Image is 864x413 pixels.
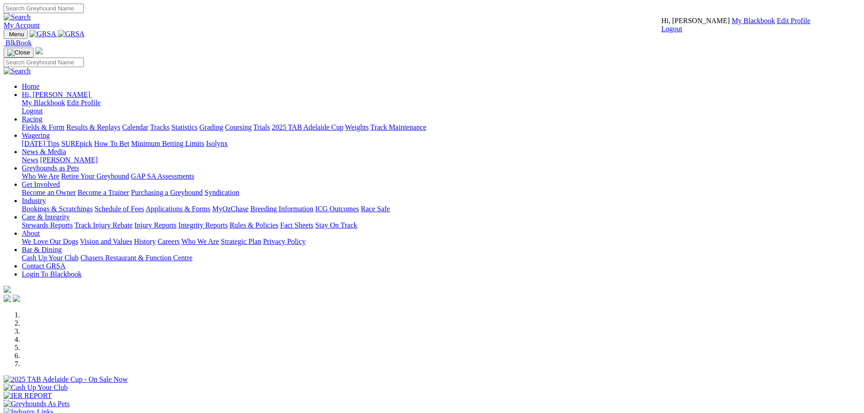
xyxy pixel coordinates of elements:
a: Track Injury Rebate [74,221,132,229]
input: Search [4,4,84,13]
img: twitter.svg [13,295,20,302]
a: Fields & Form [22,123,64,131]
a: Bookings & Scratchings [22,205,93,213]
a: Contact GRSA [22,262,65,270]
a: [PERSON_NAME] [40,156,98,164]
a: Coursing [225,123,252,131]
a: Chasers Restaurant & Function Centre [80,254,192,262]
div: Get Involved [22,189,860,197]
a: Logout [22,107,43,115]
a: Purchasing a Greyhound [131,189,203,196]
div: Industry [22,205,860,213]
a: We Love Our Dogs [22,238,78,245]
div: News & Media [22,156,860,164]
img: logo-grsa-white.png [4,286,11,293]
img: Cash Up Your Club [4,384,68,392]
a: About [22,229,40,237]
span: Hi, [PERSON_NAME] [22,91,90,98]
a: Cash Up Your Club [22,254,78,262]
img: Close [7,49,30,56]
span: Menu [9,31,24,38]
a: Weights [345,123,369,131]
a: 2025 TAB Adelaide Cup [272,123,343,131]
a: Retire Your Greyhound [61,172,129,180]
a: Statistics [171,123,198,131]
a: ICG Outcomes [315,205,359,213]
a: Syndication [205,189,239,196]
img: Search [4,13,31,21]
a: Isolynx [206,140,228,147]
a: Integrity Reports [178,221,228,229]
a: Care & Integrity [22,213,70,221]
a: News & Media [22,148,66,155]
a: Home [22,83,39,90]
a: Race Safe [361,205,390,213]
a: Rules & Policies [229,221,278,229]
div: Care & Integrity [22,221,860,229]
a: Trials [253,123,270,131]
button: Toggle navigation [4,29,28,39]
a: Minimum Betting Limits [131,140,204,147]
a: Calendar [122,123,148,131]
a: Industry [22,197,46,204]
img: GRSA [29,30,56,38]
img: GRSA [58,30,85,38]
a: My Account [4,21,40,29]
a: Injury Reports [134,221,176,229]
a: Get Involved [22,180,60,188]
a: Breeding Information [250,205,313,213]
div: My Account [661,17,810,33]
a: History [134,238,156,245]
img: Search [4,67,31,75]
a: Edit Profile [777,17,810,24]
a: Stewards Reports [22,221,73,229]
a: [DATE] Tips [22,140,59,147]
img: logo-grsa-white.png [35,47,43,54]
a: Greyhounds as Pets [22,164,79,172]
a: SUREpick [61,140,92,147]
a: My Blackbook [732,17,775,24]
div: Hi, [PERSON_NAME] [22,99,860,115]
a: Privacy Policy [263,238,306,245]
a: Schedule of Fees [94,205,144,213]
img: IER REPORT [4,392,52,400]
a: Tracks [150,123,170,131]
a: My Blackbook [22,99,65,107]
a: Become an Owner [22,189,76,196]
a: Careers [157,238,180,245]
a: Track Maintenance [371,123,426,131]
a: Strategic Plan [221,238,261,245]
div: Wagering [22,140,860,148]
a: GAP SA Assessments [131,172,195,180]
span: BlkBook [5,39,32,47]
a: News [22,156,38,164]
a: Login To Blackbook [22,270,82,278]
a: Results & Replays [66,123,120,131]
a: Fact Sheets [280,221,313,229]
img: Greyhounds As Pets [4,400,70,408]
a: MyOzChase [212,205,249,213]
a: Vision and Values [80,238,132,245]
a: Edit Profile [67,99,101,107]
a: Grading [200,123,223,131]
a: Who We Are [181,238,219,245]
a: Become a Trainer [78,189,129,196]
a: Wagering [22,131,50,139]
a: Who We Are [22,172,59,180]
button: Toggle navigation [4,48,34,58]
a: Racing [22,115,42,123]
img: 2025 TAB Adelaide Cup - On Sale Now [4,375,128,384]
div: About [22,238,860,246]
div: Bar & Dining [22,254,860,262]
div: Greyhounds as Pets [22,172,860,180]
a: Hi, [PERSON_NAME] [22,91,92,98]
span: Hi, [PERSON_NAME] [661,17,730,24]
a: Bar & Dining [22,246,62,253]
input: Search [4,58,84,67]
img: facebook.svg [4,295,11,302]
div: Racing [22,123,860,131]
a: How To Bet [94,140,130,147]
a: Stay On Track [315,221,357,229]
a: Logout [661,25,682,33]
a: BlkBook [4,39,32,47]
